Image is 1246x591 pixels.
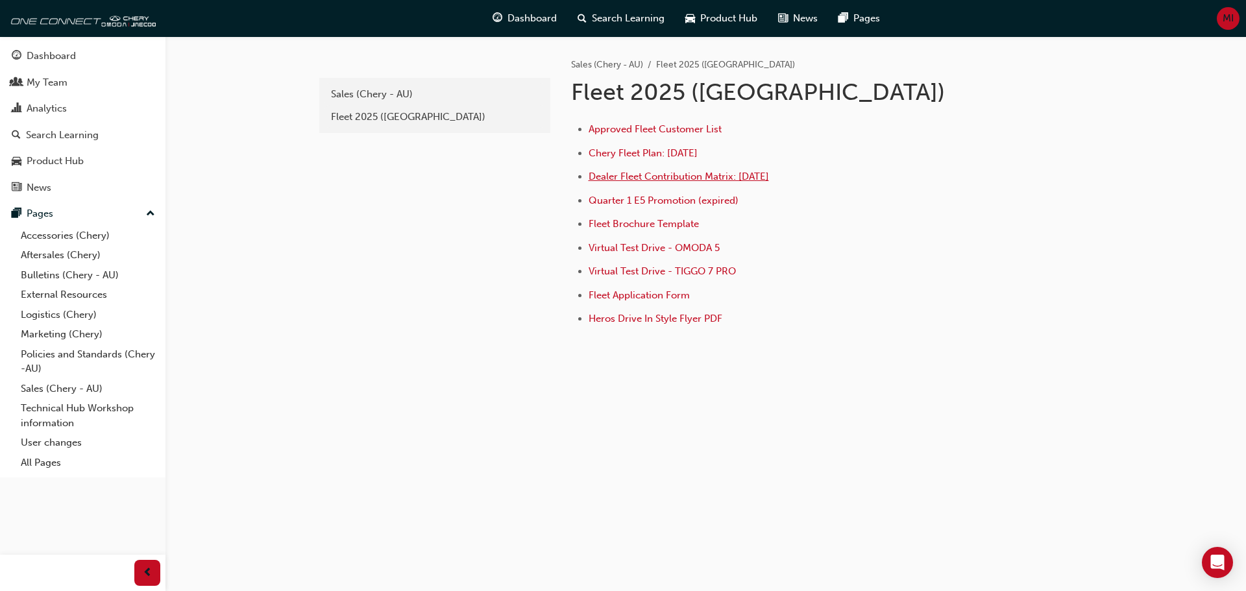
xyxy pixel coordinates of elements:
[146,206,155,223] span: up-icon
[27,206,53,221] div: Pages
[12,156,21,167] span: car-icon
[1223,11,1234,26] span: MI
[331,110,539,125] div: Fleet 2025 ([GEOGRAPHIC_DATA])
[5,202,160,226] button: Pages
[5,42,160,202] button: DashboardMy TeamAnalyticsSearch LearningProduct HubNews
[16,379,160,399] a: Sales (Chery - AU)
[589,123,722,135] a: Approved Fleet Customer List
[16,324,160,344] a: Marketing (Chery)
[838,10,848,27] span: pages-icon
[12,182,21,194] span: news-icon
[6,5,156,31] img: oneconnect
[16,245,160,265] a: Aftersales (Chery)
[1202,547,1233,578] div: Open Intercom Messenger
[16,305,160,325] a: Logistics (Chery)
[589,195,739,206] a: Quarter 1 E5 Promotion (expired)
[482,5,567,32] a: guage-iconDashboard
[778,10,788,27] span: news-icon
[675,5,768,32] a: car-iconProduct Hub
[567,5,675,32] a: search-iconSearch Learning
[793,11,818,26] span: News
[589,313,722,324] a: Heros Drive In Style Flyer PDF
[16,285,160,305] a: External Resources
[828,5,890,32] a: pages-iconPages
[12,77,21,89] span: people-icon
[331,87,539,102] div: Sales (Chery - AU)
[27,101,67,116] div: Analytics
[768,5,828,32] a: news-iconNews
[571,59,643,70] a: Sales (Chery - AU)
[16,453,160,473] a: All Pages
[571,78,997,106] h1: Fleet 2025 ([GEOGRAPHIC_DATA])
[589,147,698,159] a: Chery Fleet Plan: [DATE]
[12,130,21,141] span: search-icon
[578,10,587,27] span: search-icon
[507,11,557,26] span: Dashboard
[16,398,160,433] a: Technical Hub Workshop information
[12,51,21,62] span: guage-icon
[685,10,695,27] span: car-icon
[589,265,736,277] a: Virtual Test Drive - TIGGO 7 PRO
[324,106,545,128] a: Fleet 2025 ([GEOGRAPHIC_DATA])
[27,49,76,64] div: Dashboard
[589,218,699,230] a: Fleet Brochure Template
[27,154,84,169] div: Product Hub
[5,123,160,147] a: Search Learning
[5,149,160,173] a: Product Hub
[27,180,51,195] div: News
[5,44,160,68] a: Dashboard
[589,171,769,182] a: Dealer Fleet Contribution Matrix: [DATE]
[143,565,153,581] span: prev-icon
[5,71,160,95] a: My Team
[27,75,67,90] div: My Team
[700,11,757,26] span: Product Hub
[592,11,665,26] span: Search Learning
[12,103,21,115] span: chart-icon
[12,208,21,220] span: pages-icon
[16,226,160,246] a: Accessories (Chery)
[5,97,160,121] a: Analytics
[589,242,720,254] a: Virtual Test Drive - OMODA 5
[1217,7,1240,30] button: MI
[16,265,160,285] a: Bulletins (Chery - AU)
[16,344,160,379] a: Policies and Standards (Chery -AU)
[493,10,502,27] span: guage-icon
[656,58,795,73] li: Fleet 2025 ([GEOGRAPHIC_DATA])
[589,289,690,301] a: Fleet Application Form
[324,83,545,106] a: Sales (Chery - AU)
[16,433,160,453] a: User changes
[5,176,160,200] a: News
[853,11,880,26] span: Pages
[26,128,99,143] div: Search Learning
